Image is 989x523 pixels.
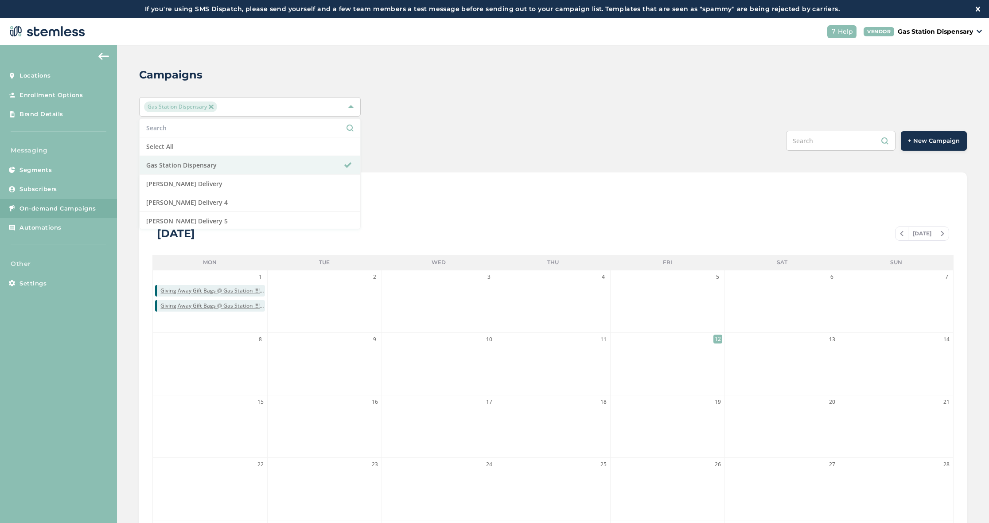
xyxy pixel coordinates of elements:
img: icon-close-accent-8a337256.svg [209,105,213,109]
span: 5 [713,273,722,281]
span: 25 [599,460,608,469]
span: 7 [942,273,951,281]
span: 19 [713,398,722,406]
span: 8 [256,335,265,344]
input: Search [146,123,354,133]
li: Fri [610,255,724,270]
span: Giving Away Gift Bags @ Gas Station !!!![STREET_ADDRESS] [DATE] Giveaways! Reply END to cancel [160,302,265,310]
input: Search [786,131,896,151]
span: 20 [828,398,837,406]
span: On-demand Campaigns [19,204,96,213]
span: 27 [828,460,837,469]
li: Sat [725,255,839,270]
li: Gas Station Dispensary [140,156,360,175]
span: 11 [599,335,608,344]
span: 16 [370,398,379,406]
span: [DATE] [908,227,936,240]
span: 9 [370,335,379,344]
span: 22 [256,460,265,469]
span: 1 [256,273,265,281]
span: Settings [19,279,47,288]
span: 12 [713,335,722,343]
h2: Campaigns [139,67,202,83]
iframe: Chat Widget [945,480,989,523]
span: 3 [485,273,494,281]
li: Sun [839,255,954,270]
span: 13 [828,335,837,344]
div: VENDOR [864,27,894,36]
li: Wed [382,255,496,270]
button: + New Campaign [901,131,967,151]
li: Mon [152,255,267,270]
img: icon-arrow-back-accent-c549486e.svg [98,53,109,60]
img: icon-help-white-03924b79.svg [831,29,836,34]
span: Gas Station Dispensary [144,101,217,112]
span: Locations [19,71,51,80]
span: Help [838,27,853,36]
label: If you're using SMS Dispatch, please send yourself and a few team members a test message before s... [9,4,976,14]
li: Tue [267,255,382,270]
div: [DATE] [157,226,195,242]
span: Giving Away Gift Bags @ Gas Station !!!![STREET_ADDRESS] [DATE] Giveaways! Reply END to cancel [160,287,265,295]
img: logo-dark-0685b13c.svg [7,23,85,40]
span: 4 [599,273,608,281]
span: 6 [828,273,837,281]
img: icon-chevron-left-b8c47ebb.svg [900,231,903,236]
li: [PERSON_NAME] Delivery 4 [140,193,360,212]
span: 24 [485,460,494,469]
span: 28 [942,460,951,469]
img: icon-close-white-1ed751a3.svg [976,7,980,11]
span: Subscribers [19,185,57,194]
span: 10 [485,335,494,344]
span: 15 [256,398,265,406]
li: [PERSON_NAME] Delivery 5 [140,212,360,230]
span: 26 [713,460,722,469]
span: Brand Details [19,110,63,119]
li: Thu [496,255,610,270]
img: icon_down-arrow-small-66adaf34.svg [977,30,982,33]
span: 21 [942,398,951,406]
li: [PERSON_NAME] Delivery [140,175,360,193]
span: 18 [599,398,608,406]
span: Segments [19,166,52,175]
img: icon-chevron-right-bae969c5.svg [941,231,944,236]
span: 17 [485,398,494,406]
span: 2 [370,273,379,281]
span: Enrollment Options [19,91,83,100]
span: + New Campaign [908,137,960,145]
span: 23 [370,460,379,469]
p: Gas Station Dispensary [898,27,973,36]
span: Automations [19,223,62,232]
li: Select All [140,137,360,156]
span: 14 [942,335,951,344]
